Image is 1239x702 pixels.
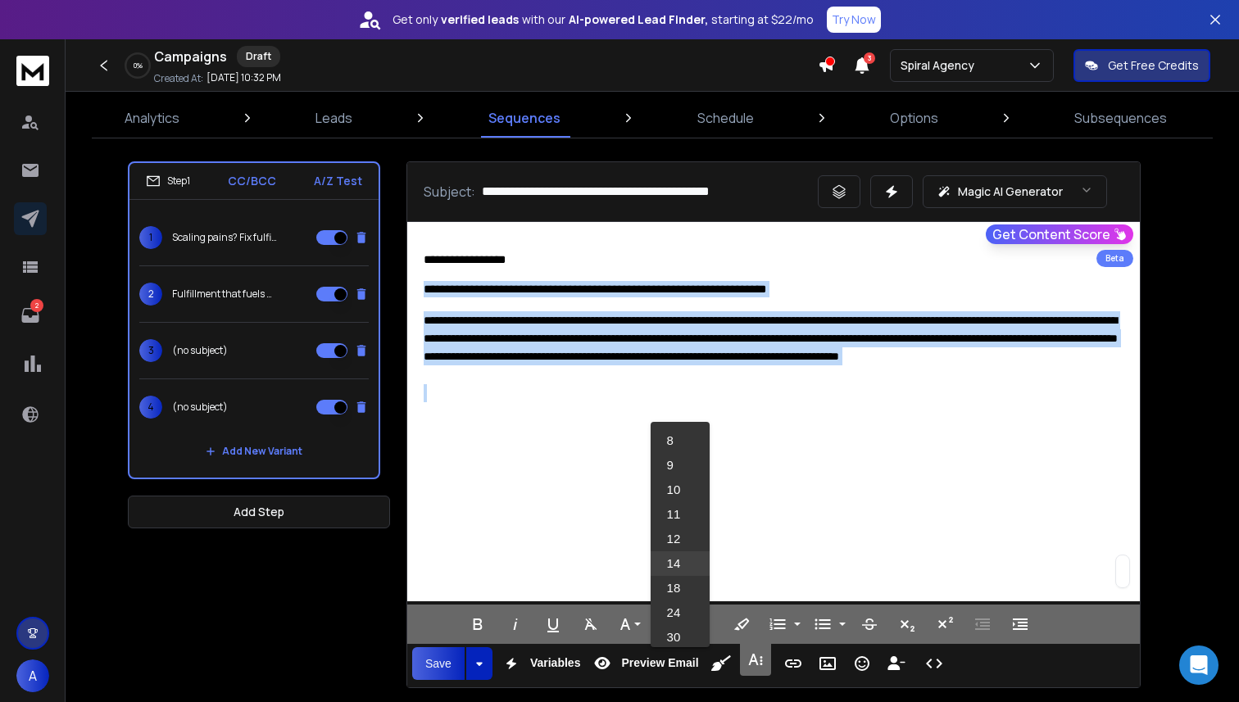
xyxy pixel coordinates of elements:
[1074,108,1167,128] p: Subsequences
[527,656,584,670] span: Variables
[778,647,809,680] button: Insert Link (⌘K)
[958,183,1063,200] p: Magic AI Generator
[1005,608,1036,641] button: Increase Indent (⌘])
[854,608,885,641] button: Strikethrough (⌘S)
[172,344,228,357] p: (no subject)
[697,108,754,128] p: Schedule
[651,576,710,600] a: 18
[424,182,475,202] p: Subject:
[172,288,277,301] p: Fulfillment that fuels growth, not bottlenecks
[832,11,876,28] p: Try Now
[929,608,960,641] button: Superscript
[967,608,998,641] button: Decrease Indent (⌘[)
[139,396,162,419] span: 4
[146,174,190,188] div: Step 1
[125,108,179,128] p: Analytics
[193,435,315,468] button: Add New Variant
[1179,645,1219,685] div: Open Intercom Messenger
[651,600,710,625] a: 24
[762,608,793,641] button: Ordered List
[306,98,362,138] a: Leads
[139,339,162,362] span: 3
[16,659,49,692] button: A
[919,647,950,680] button: Code View
[14,299,47,332] a: 2
[651,527,710,551] a: 12
[139,226,162,249] span: 1
[651,551,710,576] a: 14
[479,98,570,138] a: Sequences
[1108,57,1199,74] p: Get Free Credits
[651,453,710,478] a: 9
[651,478,710,502] a: 10
[314,173,362,189] p: A/Z Test
[613,608,644,641] button: Font Family
[812,647,843,680] button: Insert Image (⌘P)
[846,647,878,680] button: Emoticons
[154,47,227,66] h1: Campaigns
[134,61,143,70] p: 0 %
[726,608,757,641] button: Background Color
[836,608,849,641] button: Unordered List
[172,401,228,414] p: (no subject)
[206,71,281,84] p: [DATE] 10:32 PM
[462,608,493,641] button: Bold (⌘B)
[575,608,606,641] button: Clear Formatting
[441,11,519,28] strong: verified leads
[488,108,560,128] p: Sequences
[115,98,189,138] a: Analytics
[128,496,390,528] button: Add Step
[881,647,912,680] button: Insert Unsubscribe Link
[651,428,710,453] a: 8
[500,608,531,641] button: Italic (⌘I)
[496,647,584,680] button: Variables
[827,7,881,33] button: Try Now
[923,175,1107,208] button: Magic AI Generator
[228,173,276,189] p: CC/BCC
[1096,250,1133,267] div: Beta
[30,299,43,312] p: 2
[237,46,280,67] div: Draft
[901,57,981,74] p: Spiral Agency
[1073,49,1210,82] button: Get Free Credits
[393,11,814,28] p: Get only with our starting at $22/mo
[791,608,804,641] button: Ordered List
[864,52,875,64] span: 3
[1064,98,1177,138] a: Subsequences
[315,108,352,128] p: Leads
[986,224,1133,244] button: Get Content Score
[688,98,764,138] a: Schedule
[890,108,938,128] p: Options
[538,608,569,641] button: Underline (⌘U)
[880,98,948,138] a: Options
[412,647,465,680] button: Save
[618,656,701,670] span: Preview Email
[154,72,203,85] p: Created At:
[651,625,710,650] a: 30
[569,11,708,28] strong: AI-powered Lead Finder,
[139,283,162,306] span: 2
[807,608,838,641] button: Unordered List
[892,608,923,641] button: Subscript
[172,231,277,244] p: Scaling pains? Fix fulfilment first
[128,161,380,479] li: Step1CC/BCCA/Z Test1Scaling pains? Fix fulfilment first2Fulfillment that fuels growth, not bottle...
[587,647,701,680] button: Preview Email
[16,56,49,86] img: logo
[651,502,710,527] a: 11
